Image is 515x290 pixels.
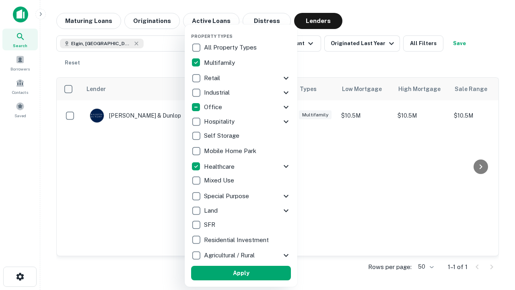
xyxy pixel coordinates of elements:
[191,34,233,39] span: Property Types
[204,131,241,141] p: Self Storage
[191,100,291,114] div: Office
[204,43,258,52] p: All Property Types
[204,88,231,97] p: Industrial
[191,85,291,100] div: Industrial
[191,203,291,218] div: Land
[204,117,236,126] p: Hospitality
[204,220,217,230] p: SFR
[191,71,291,85] div: Retail
[475,226,515,264] iframe: Chat Widget
[204,102,224,112] p: Office
[204,73,222,83] p: Retail
[204,162,236,172] p: Healthcare
[204,235,270,245] p: Residential Investment
[191,248,291,263] div: Agricultural / Rural
[204,251,256,260] p: Agricultural / Rural
[204,191,251,201] p: Special Purpose
[204,176,236,185] p: Mixed Use
[191,159,291,174] div: Healthcare
[191,266,291,280] button: Apply
[204,206,219,215] p: Land
[204,58,237,68] p: Multifamily
[204,146,258,156] p: Mobile Home Park
[191,114,291,129] div: Hospitality
[191,189,291,203] div: Special Purpose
